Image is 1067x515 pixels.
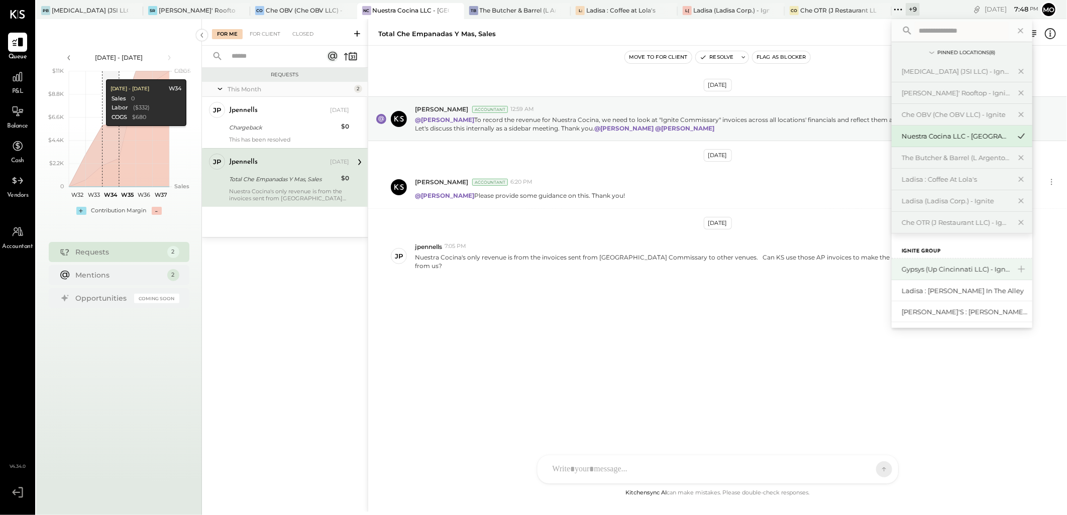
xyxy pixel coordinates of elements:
div: The Butcher & Barrel (L Argento LLC) - [GEOGRAPHIC_DATA] [480,6,556,15]
span: 12:59 AM [510,105,534,113]
div: Opportunities [76,293,129,303]
div: jp [213,157,221,167]
div: Requests [76,247,162,257]
div: NC [362,6,371,15]
div: W34 [169,85,181,93]
div: Che OTR (J Restaurant LLC) - Ignite [902,218,1010,227]
div: Ladisa (Ladisa Corp.) - Ignite [693,6,770,15]
span: 7:05 PM [445,242,466,250]
a: Accountant [1,222,35,251]
button: Flag as Blocker [753,51,810,63]
div: [DATE] [704,149,732,162]
strong: @[PERSON_NAME] [594,124,654,132]
div: + [76,207,86,215]
text: W35 [121,191,134,198]
p: To record the revenue for Nuestra Cocina, we need to look at "Ignite Commissary" invoices across ... [415,115,1027,133]
div: The Butcher & Barrel (L Argento LLC) - [GEOGRAPHIC_DATA] [902,153,1010,163]
div: Total Che Empanadas Y Mas, Sales [378,29,496,39]
strong: @[PERSON_NAME] [655,124,714,132]
a: P&L [1,67,35,96]
p: Please provide some guidance on this. Thank you! [415,191,625,200]
span: jpennells [415,242,442,251]
div: [MEDICAL_DATA] (JSI LLC) - Ignite [52,6,128,15]
div: [DATE] - [DATE] [110,85,149,92]
text: $2.2K [49,160,64,167]
a: Vendors [1,171,35,200]
text: 0 [60,183,64,190]
div: COGS [111,113,127,121]
span: Vendors [7,191,29,200]
div: [PERSON_NAME]'s : [PERSON_NAME]'s [902,307,1027,317]
div: L( [683,6,692,15]
div: 2 [354,85,362,93]
div: [DATE] [985,5,1038,14]
div: This has been resolved [229,136,349,143]
a: Queue [1,33,35,62]
div: Accountant [472,106,508,113]
text: W37 [154,191,167,198]
a: Balance [1,102,35,131]
span: P&L [12,87,24,96]
div: Ladisa (Ladisa Corp.) - Ignite [902,196,1010,206]
strong: @[PERSON_NAME] [415,116,474,123]
div: jp [395,251,403,261]
button: Mo [1041,2,1057,18]
div: [DATE] [330,158,349,166]
div: SR [148,6,157,15]
span: [PERSON_NAME] [415,178,468,186]
div: $0 [341,121,349,132]
div: ($332) [133,104,150,112]
div: [DATE] [704,217,732,229]
div: Ladisa : [PERSON_NAME] in the Alley [902,286,1027,296]
text: Sales [174,183,189,190]
div: jp [213,105,221,115]
div: Che OTR (J Restaurant LLC) - Ignite [800,6,877,15]
div: copy link [972,4,982,15]
div: [DATE] - [DATE] [76,53,162,62]
button: Resolve [696,51,738,63]
div: Nuestra Cocina LLC - [GEOGRAPHIC_DATA] [902,132,1010,141]
div: For Me [212,29,243,39]
text: W34 [104,191,118,198]
div: Gypsys (Up Cincinnati LLC) - Ignite [902,265,1010,274]
div: Pinned Locations ( 8 ) [937,49,995,56]
div: [DATE] [330,106,349,114]
div: Labor [111,104,128,112]
text: $8.8K [48,90,64,97]
div: For Client [245,29,285,39]
div: [MEDICAL_DATA] (JSI LLC) - Ignite [902,67,1010,76]
text: Labor [174,67,189,74]
div: [DATE] [704,79,732,91]
div: Nuestra Cocina's only revenue is from the invoices sent from [GEOGRAPHIC_DATA] Commissary to othe... [229,188,349,202]
div: 2 [167,246,179,258]
div: Ladisa : Coffee at Lola's [902,175,1010,184]
div: Ladisa : Coffee at Lola's [586,6,656,15]
div: 0 [131,95,135,103]
span: Accountant [3,242,33,251]
div: Chargeback [229,122,338,133]
div: Total Che Empanadas Y Mas, Sales [229,174,338,184]
span: Queue [9,53,27,62]
div: CO [790,6,799,15]
text: $4.4K [48,137,64,144]
text: W33 [88,191,100,198]
text: W36 [138,191,150,198]
span: Cash [11,157,24,166]
div: [PERSON_NAME]' Rooftop - Ignite [902,88,1010,98]
div: Che OBV (Che OBV LLC) - Ignite [266,6,342,15]
div: [PERSON_NAME]' Rooftop - Ignite [159,6,235,15]
button: Move to for client [625,51,692,63]
div: jpennells [229,157,258,167]
div: + 9 [906,3,920,16]
div: 2 [167,269,179,281]
div: Accountant [472,179,508,186]
text: $6.6K [48,113,64,120]
div: - [152,207,162,215]
div: $680 [132,113,146,121]
div: Che OBV (Che OBV LLC) - Ignite [902,110,1010,119]
div: PB [41,6,50,15]
text: $11K [52,67,64,74]
div: Sales [111,95,126,103]
span: 6:20 PM [510,178,532,186]
div: TB [469,6,478,15]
